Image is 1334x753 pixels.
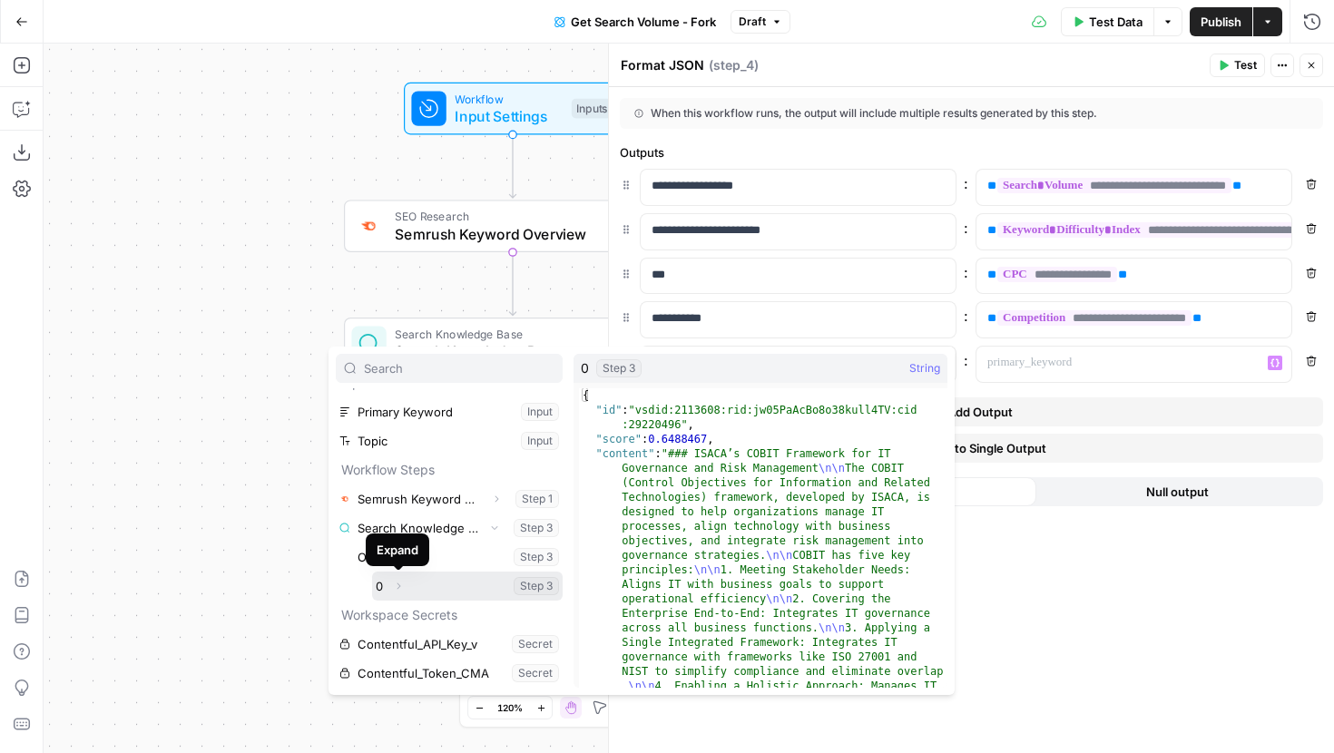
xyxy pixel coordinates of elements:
[1201,13,1241,31] span: Publish
[731,10,790,34] button: Draft
[358,217,380,236] img: v3j4otw2j2lxnxfkcl44e66h4fup
[509,134,515,198] g: Edge from start to step_1
[395,325,622,342] span: Search Knowledge Base
[395,340,622,362] span: Search Knowledge Base
[620,434,1323,463] button: Switch to Single Output
[336,601,563,630] p: Workspace Secrets
[709,56,759,74] span: ( step_4 )
[509,252,515,316] g: Edge from step_1 to step_3
[336,455,563,484] p: Workflow Steps
[344,83,682,135] div: WorkflowInput SettingsInputs
[336,630,563,659] button: Select variable Contentful_API_Key_v
[344,200,682,252] div: SEO ResearchSemrush Keyword OverviewStep 1
[634,105,1203,122] div: When this workflow runs, the output will include multiple results generated by this step.
[581,359,589,377] span: 0
[354,543,563,572] button: Select variable Output
[913,439,1046,457] span: Switch to Single Output
[620,397,1323,426] button: Add Output
[1089,13,1143,31] span: Test Data
[964,305,968,327] span: :
[596,359,642,377] div: Step 3
[1190,7,1252,36] button: Publish
[1146,483,1209,501] span: Null output
[964,217,968,239] span: :
[455,105,563,127] span: Input Settings
[964,349,968,371] span: :
[1061,7,1153,36] button: Test Data
[621,56,704,74] textarea: Format JSON
[620,143,1323,161] div: Outputs
[455,90,563,107] span: Workflow
[336,397,563,426] button: Select variable Primary Keyword
[947,403,1013,421] span: Add Output
[1234,57,1257,73] span: Test
[336,426,563,455] button: Select variable Topic
[336,513,563,543] button: Select variable Search Knowledge Base
[572,99,612,119] div: Inputs
[344,318,682,370] div: Search Knowledge BaseSearch Knowledge BaseStep 3
[964,261,968,283] span: :
[909,359,940,377] span: String
[544,7,727,36] button: Get Search Volume - Fork
[739,14,766,30] span: Draft
[497,700,523,715] span: 120%
[395,223,623,245] span: Semrush Keyword Overview
[364,359,554,377] input: Search
[571,13,716,31] span: Get Search Volume - Fork
[964,172,968,194] span: :
[1036,477,1320,506] button: Null output
[336,484,563,513] button: Select variable Semrush Keyword Overview
[372,572,563,601] button: Select variable 0
[1210,54,1265,77] button: Test
[336,659,563,688] button: Select variable Contentful_Token_CMA
[395,208,623,225] span: SEO Research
